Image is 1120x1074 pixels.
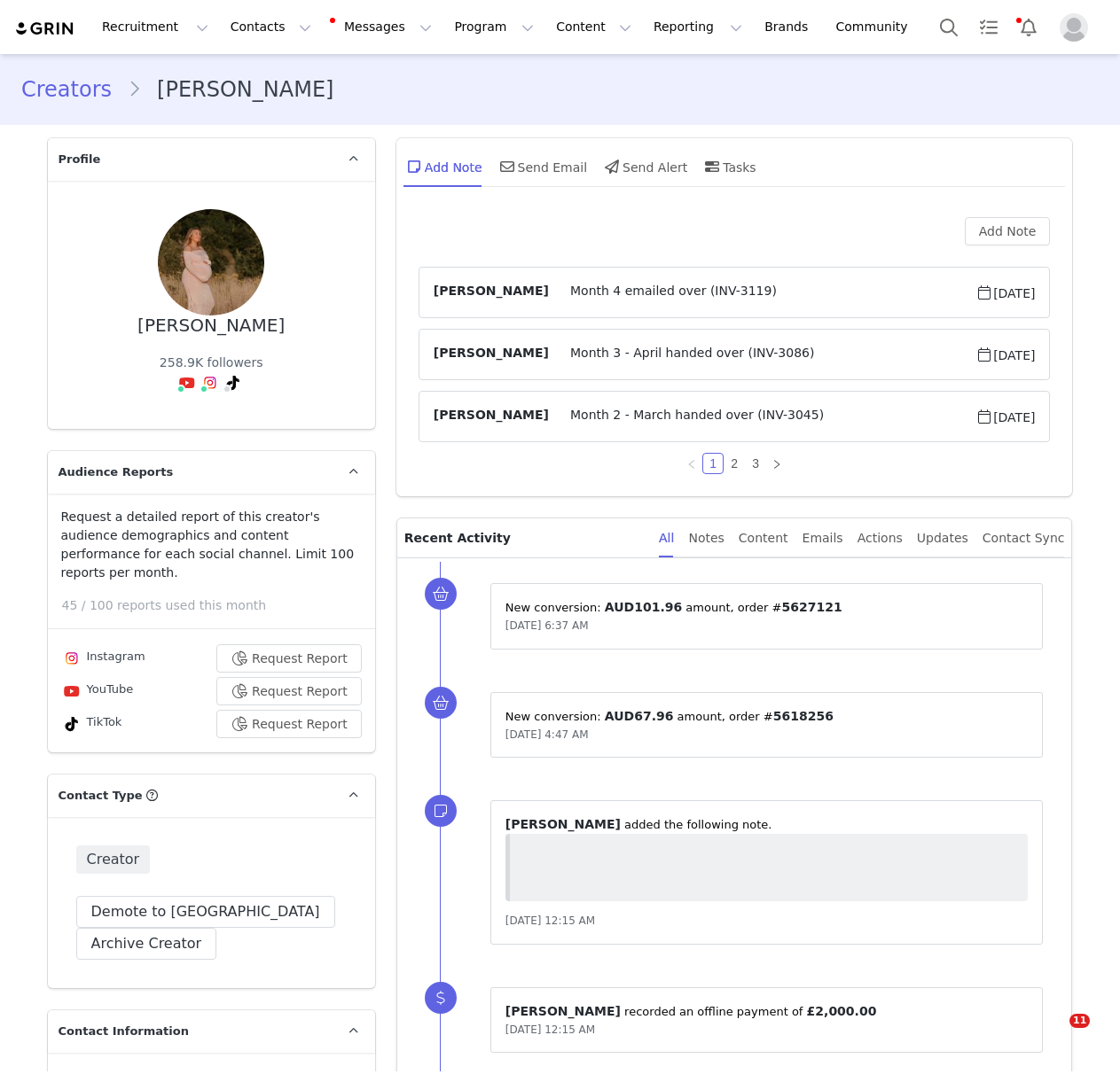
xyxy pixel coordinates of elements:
[497,145,588,188] div: Send Email
[62,596,375,615] p: 45 / 100 reports used this month
[826,7,927,47] a: Community
[549,406,975,427] span: Month 2 - March handed over (INV-3045)
[983,518,1065,558] div: Contact Sync
[917,518,968,558] div: Updates
[505,707,1029,726] p: New conversion: ⁨ ⁩ amount⁨⁩⁨, order #⁨ ⁩⁩
[766,453,787,474] li: Next Page
[545,7,642,47] button: Content
[549,344,975,365] span: Month 3 - April handed over (INV-3086)
[969,7,1008,47] a: Tasks
[443,7,544,47] button: Program
[61,713,122,735] div: TikTok
[76,845,151,874] span: Creator
[434,282,549,303] span: [PERSON_NAME]
[59,787,143,805] span: Contact Type
[404,518,645,557] p: Recent Activity
[505,1023,595,1036] span: [DATE] 12:15 AM
[975,344,1035,365] span: [DATE]
[59,463,174,481] span: Audience Reports
[745,453,766,474] li: 3
[91,7,219,47] button: Recruitment
[975,406,1035,427] span: [DATE]
[505,619,589,632] span: [DATE] 6:37 AM
[61,681,134,702] div: YouTube
[858,518,903,558] div: Actions
[686,459,697,470] i: icon: left
[59,151,101,168] span: Profile
[137,315,285,336] div: [PERSON_NAME]
[1060,13,1088,42] img: placeholder-profile.jpg
[754,7,824,47] a: Brands
[975,282,1035,303] span: [DATE]
[746,454,765,473] a: 3
[505,728,589,741] span: [DATE] 4:47 AM
[803,518,843,558] div: Emails
[160,354,263,372] div: 258.9K followers
[605,709,674,723] span: AUD67.96
[703,454,723,473] a: 1
[505,815,1029,834] p: ⁨ ⁩ ⁨added⁩ the following note.
[76,928,217,960] button: Archive Creator
[929,7,968,47] button: Search
[965,217,1051,245] button: Add Note
[643,7,753,47] button: Reporting
[505,1002,1029,1021] p: ⁨ ⁩ ⁨recorded an offline payment of⁩ ⁨ ⁩
[14,20,76,37] img: grin logo
[505,914,595,927] span: [DATE] 12:15 AM
[216,677,362,705] button: Request Report
[605,600,682,614] span: AUD101.96
[220,7,322,47] button: Contacts
[781,600,842,614] span: 5627121
[688,518,724,558] div: Notes
[505,817,621,831] span: [PERSON_NAME]
[403,145,482,188] div: Add Note
[76,896,335,928] button: Demote to [GEOGRAPHIC_DATA]
[216,644,362,673] button: Request Report
[1069,1014,1090,1028] span: 11
[61,648,145,669] div: Instagram
[724,454,744,473] a: 2
[1033,1014,1076,1056] iframe: Intercom live chat
[434,406,549,427] span: [PERSON_NAME]
[203,376,217,390] img: instagram.svg
[681,453,702,474] li: Previous Page
[323,7,443,47] button: Messages
[549,282,975,303] span: Month 4 emailed over (INV-3119)
[59,1023,189,1040] span: Contact Information
[505,598,1029,617] p: New conversion: ⁨ ⁩ amount⁨⁩⁨, order #⁨ ⁩⁩
[659,518,674,558] div: All
[216,710,362,738] button: Request Report
[61,508,362,582] p: Request a detailed report of this creator's audience demographics and content performance for eac...
[505,1004,621,1018] span: [PERSON_NAME]
[1009,7,1048,47] button: Notifications
[21,74,128,105] a: Creators
[158,209,264,315] img: fa2224c1-84cb-45f8-af6e-725fd43222f9.jpg
[1049,13,1106,42] button: Profile
[702,453,724,474] li: 1
[434,344,549,365] span: [PERSON_NAME]
[601,145,687,188] div: Send Alert
[724,453,745,474] li: 2
[739,518,788,558] div: Content
[701,145,756,188] div: Tasks
[773,709,834,723] span: 5618256
[771,459,782,470] i: icon: right
[65,651,79,665] img: instagram.svg
[807,1004,877,1018] span: £2,000.00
